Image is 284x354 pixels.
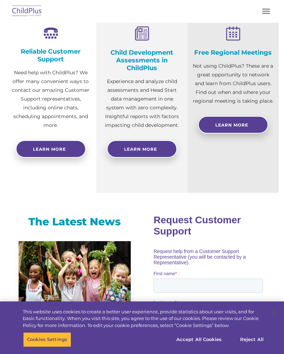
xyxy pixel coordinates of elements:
[198,116,268,134] a: Learn More
[107,140,177,158] a: Learn More
[16,140,86,158] a: Learn more
[11,68,91,130] p: Need help with ChildPlus? We offer many convenient ways to contact our amazing Customer Support r...
[11,3,43,20] img: ChildPlus by Procare Solutions
[19,215,131,229] h3: The Latest News
[173,332,225,347] button: Accept All Cookies
[102,77,182,130] p: Experience and analyze child assessments and Head Start data management in one system with zero c...
[23,308,264,329] div: This website uses cookies to create a better user experience, provide statistics about user visit...
[11,48,91,63] h4: Reliable Customer Support
[230,332,274,347] button: Reject All
[23,332,71,347] button: Cookies Settings
[215,122,248,128] span: Learn More
[193,62,273,105] p: Not using ChildPlus? These are a great opportunity to network and learn from ChildPlus users. Fin...
[33,147,66,152] span: Learn more
[124,147,157,152] span: Learn More
[265,305,280,320] button: Close
[102,49,182,72] h4: Child Development Assessments in ChildPlus
[193,49,273,56] h4: Free Regional Meetings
